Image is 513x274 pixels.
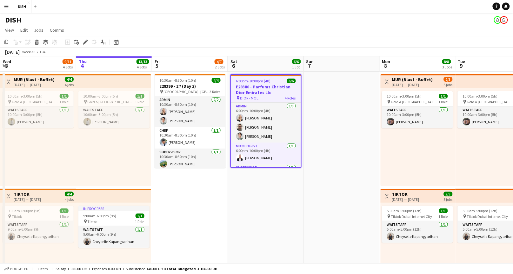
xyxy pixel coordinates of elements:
span: 10:00am-3:00pm (5h) [8,94,43,99]
span: 4/4 [65,77,74,82]
span: 1/1 [60,94,69,99]
span: 4/4 [65,192,74,196]
span: 4 [78,62,87,69]
app-job-card: In progress9:00am-6:00pm (9h)1/1 Tiktok1 RoleWaitstaff1/19:00am-6:00pm (9h)Cheyselle Kapangyarihan [78,206,150,248]
span: Thu [79,59,87,64]
span: DIOR - MOE [240,96,259,100]
app-card-role: Waitstaff1/110:00am-3:00pm (5h)[PERSON_NAME] [78,106,150,128]
span: Gold & [GEOGRAPHIC_DATA], [PERSON_NAME] Rd - Al Quoz - Al Quoz Industrial Area 3 - [GEOGRAPHIC_DA... [391,99,439,104]
button: DISH [13,0,31,13]
span: 1 Role [439,214,448,219]
span: 9 [457,62,465,69]
span: 1 Role [439,99,448,104]
div: [DATE] [5,49,20,55]
h3: TIKTOK [14,191,41,197]
h3: E28380 - Parfums Christian Dior Emirates Llc [231,84,301,95]
span: 7 [305,62,314,69]
span: 1/1 [439,94,448,99]
span: Edit [20,27,28,33]
span: 6:00pm-10:00pm (4h) [236,79,271,83]
app-card-role: Admin3/36:00pm-10:00pm (4h)[PERSON_NAME][PERSON_NAME][PERSON_NAME] [231,103,301,143]
app-job-card: 5:00am-5:00pm (12h)1/1 Tiktok Dubai Internet City1 RoleWaitstaff1/15:00am-5:00pm (12h)Cheyselle K... [382,206,453,243]
a: Jobs [31,26,46,34]
span: Wed [3,59,11,64]
span: 1/1 [60,208,69,213]
span: Fri [155,59,160,64]
app-card-role: Waitstaff1/15:00am-5:00pm (12h)Cheyselle Kapangyarihan [382,221,453,243]
span: 4/4 [212,78,221,83]
span: 1 Role [59,99,69,104]
h3: TIKTOK [392,191,419,197]
span: 6/6 [292,59,301,64]
h3: MUR (Blast - Buffet) [14,77,55,82]
span: 9/11 [63,59,73,64]
div: 5 jobs [444,82,453,87]
app-card-role: Waitstaff1/19:00am-6:00pm (9h)Cheyselle Kapangyarihan [3,221,74,243]
span: 6/6 [287,79,296,83]
span: Comms [50,27,64,33]
span: 4/7 [215,59,223,64]
span: Tue [458,59,465,64]
a: Comms [47,26,67,34]
span: Tiktok [12,214,22,219]
span: Budgeted [10,267,29,271]
h3: MUR (Blast - Buffet) [392,77,433,82]
div: [DATE] → [DATE] [14,197,41,202]
div: 2 Jobs [215,65,225,69]
div: 5 jobs [444,196,453,202]
span: 1/1 [136,213,144,218]
app-user-avatar: Tracy Secreto [500,16,508,24]
span: 5 [154,62,160,69]
span: Jobs [34,27,43,33]
span: View [5,27,14,33]
span: 1 Role [135,219,144,224]
span: Gold & [GEOGRAPHIC_DATA], [PERSON_NAME] Rd - Al Quoz - Al Quoz Industrial Area 3 - [GEOGRAPHIC_DA... [12,99,59,104]
span: Week 36 [21,49,37,54]
span: [GEOGRAPHIC_DATA]- [GEOGRAPHIC_DATA] [164,89,210,94]
span: 8/8 [442,59,451,64]
div: Salary 1 020.00 DH + Expenses 0.00 DH + Subsistence 140.00 DH = [56,266,217,271]
span: 9:00am-6:00pm (9h) [8,208,41,213]
h3: E28399 - Z7 (Day 2) [155,83,226,89]
app-card-role: Chef1/110:30am-8:30pm (10h)[PERSON_NAME] [155,127,226,149]
span: 10:00am-3:00pm (5h) [83,94,118,99]
span: Mon [382,59,390,64]
app-job-card: 10:30am-8:30pm (10h)4/4E28399 - Z7 (Day 2) [GEOGRAPHIC_DATA]- [GEOGRAPHIC_DATA]3 RolesAdmin2/210:... [155,74,226,168]
div: 4 jobs [65,82,74,87]
span: 8 [381,62,390,69]
span: 1/1 [439,208,448,213]
div: 4 jobs [65,196,74,202]
div: 4 Jobs [137,65,149,69]
span: 13/13 [137,59,149,64]
span: 1 Role [135,99,144,104]
div: 9:00am-6:00pm (9h)1/1 Tiktok1 RoleWaitstaff1/19:00am-6:00pm (9h)Cheyselle Kapangyarihan [3,206,74,243]
div: In progress [78,206,150,211]
span: 9:00am-6:00pm (9h) [83,213,117,218]
app-card-role: Mixologist1/16:00pm-10:00pm (4h)[PERSON_NAME] [231,143,301,164]
app-card-role: Waitstaff1/19:00am-6:00pm (9h)Cheyselle Kapangyarihan [78,226,150,248]
span: 2/5 [444,77,453,82]
div: 3 Jobs [443,65,452,69]
span: Gold & [GEOGRAPHIC_DATA], [PERSON_NAME] Rd - Al Quoz - Al Quoz Industrial Area 3 - [GEOGRAPHIC_DA... [88,99,135,104]
app-job-card: 10:00am-3:00pm (5h)1/1 Gold & [GEOGRAPHIC_DATA], [PERSON_NAME] Rd - Al Quoz - Al Quoz Industrial ... [78,91,150,128]
span: 6 [230,62,237,69]
span: Tiktok Dubai Internet City [467,214,508,219]
span: 1/1 [136,94,144,99]
span: Total Budgeted 1 160.00 DH [166,266,217,271]
app-job-card: 10:00am-3:00pm (5h)1/1 Gold & [GEOGRAPHIC_DATA], [PERSON_NAME] Rd - Al Quoz - Al Quoz Industrial ... [3,91,74,128]
app-job-card: 10:00am-3:00pm (5h)1/1 Gold & [GEOGRAPHIC_DATA], [PERSON_NAME] Rd - Al Quoz - Al Quoz Industrial ... [382,91,453,128]
span: 5:00am-5:00pm (12h) [463,208,498,213]
span: Tiktok Dubai Internet City [391,214,432,219]
span: 4 Roles [285,96,296,100]
div: [DATE] → [DATE] [392,82,433,87]
app-card-role: Supervisor1/110:30am-8:30pm (10h)[PERSON_NAME] [155,149,226,170]
div: +04 [39,49,45,54]
div: 1 Job [292,65,301,69]
app-card-role: Admin2/210:30am-8:30pm (10h)[PERSON_NAME][PERSON_NAME] [155,96,226,127]
app-job-card: 6:00pm-10:00pm (4h)6/6E28380 - Parfums Christian Dior Emirates Llc DIOR - MOE4 RolesAdmin3/36:00p... [230,74,302,168]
